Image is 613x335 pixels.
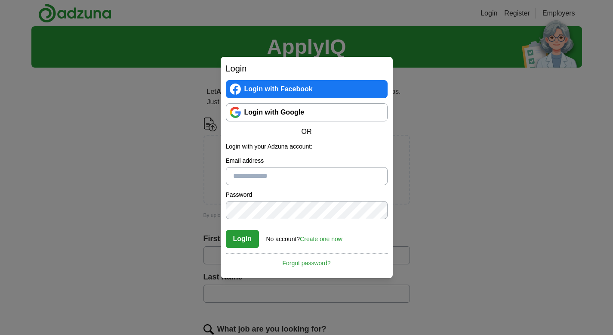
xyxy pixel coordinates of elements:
a: Create one now [300,236,342,242]
label: Password [226,190,388,199]
label: Email address [226,156,388,165]
span: OR [296,127,317,137]
h2: Login [226,62,388,75]
p: Login with your Adzuna account: [226,142,388,151]
a: Login with Facebook [226,80,388,98]
a: Forgot password? [226,253,388,268]
button: Login [226,230,259,248]
div: No account? [266,230,342,244]
a: Login with Google [226,103,388,121]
